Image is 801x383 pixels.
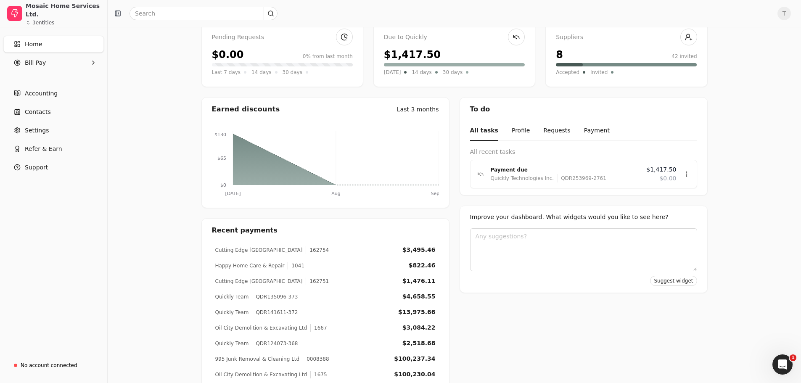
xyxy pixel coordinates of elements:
[556,33,697,42] div: Suppliers
[402,339,436,348] div: $2,518.68
[25,58,46,67] span: Bill Pay
[394,354,435,363] div: $100,237.34
[303,355,329,363] div: 0008388
[3,159,104,176] button: Support
[215,371,307,378] div: Oil City Demolition & Excavating Ltd
[32,20,54,25] div: 3 entities
[310,324,327,332] div: 1667
[215,309,249,316] div: Quickly Team
[412,68,431,77] span: 14 days
[215,340,249,347] div: Quickly Team
[384,47,441,62] div: $1,417.50
[3,85,104,102] a: Accounting
[777,7,791,20] button: T
[306,277,329,285] div: 162751
[252,309,298,316] div: QDR141611-372
[397,105,439,114] div: Last 3 months
[215,355,300,363] div: 995 Junk Removal & Cleaning Ltd
[556,68,579,77] span: Accepted
[384,68,401,77] span: [DATE]
[215,293,249,301] div: Quickly Team
[470,213,697,222] div: Improve your dashboard. What widgets would you like to see here?
[3,36,104,53] a: Home
[3,358,104,373] a: No account connected
[402,323,436,332] div: $3,084.22
[303,53,353,60] div: 0% from last month
[584,121,610,141] button: Payment
[214,132,226,137] tspan: $130
[384,33,525,42] div: Due to Quickly
[288,262,304,269] div: 1041
[772,354,793,375] iframe: Intercom live chat
[650,276,697,286] button: Suggest widget
[25,108,51,116] span: Contacts
[25,40,42,49] span: Home
[543,121,570,141] button: Requests
[398,308,436,317] div: $13,975.66
[215,324,307,332] div: Oil City Demolition & Excavating Ltd
[491,174,554,182] div: Quickly Technologies Inc.
[431,191,439,196] tspan: Sep
[25,163,48,172] span: Support
[25,126,49,135] span: Settings
[310,371,327,378] div: 1675
[491,166,640,174] div: Payment due
[25,89,58,98] span: Accounting
[402,292,436,301] div: $4,658.55
[220,182,226,188] tspan: $0
[443,68,463,77] span: 30 days
[646,165,676,174] span: $1,417.50
[556,47,563,62] div: 8
[130,7,278,20] input: Search
[215,277,303,285] div: Cutting Edge [GEOGRAPHIC_DATA]
[331,191,340,196] tspan: Aug
[212,68,241,77] span: Last 7 days
[283,68,302,77] span: 30 days
[202,219,449,242] div: Recent payments
[25,145,62,153] span: Refer & Earn
[790,354,796,361] span: 1
[394,370,435,379] div: $100,230.04
[21,362,77,369] div: No account connected
[251,68,271,77] span: 14 days
[3,54,104,71] button: Bill Pay
[409,261,436,270] div: $822.46
[402,277,436,285] div: $1,476.11
[306,246,329,254] div: 162754
[3,140,104,157] button: Refer & Earn
[671,53,697,60] div: 42 invited
[460,98,707,121] div: To do
[215,262,285,269] div: Happy Home Care & Repair
[3,122,104,139] a: Settings
[217,156,226,161] tspan: $65
[225,191,241,196] tspan: [DATE]
[470,148,697,156] div: All recent tasks
[512,121,530,141] button: Profile
[212,104,280,114] div: Earned discounts
[557,174,606,182] div: QDR253969-2761
[3,103,104,120] a: Contacts
[470,121,498,141] button: All tasks
[252,340,298,347] div: QDR124073-368
[212,47,244,62] div: $0.00
[212,33,353,42] div: Pending Requests
[402,246,436,254] div: $3,495.46
[252,293,298,301] div: QDR135096-373
[26,2,100,18] div: Mosaic Home Services Ltd.
[590,68,608,77] span: Invited
[659,174,676,183] span: $0.00
[215,246,303,254] div: Cutting Edge [GEOGRAPHIC_DATA]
